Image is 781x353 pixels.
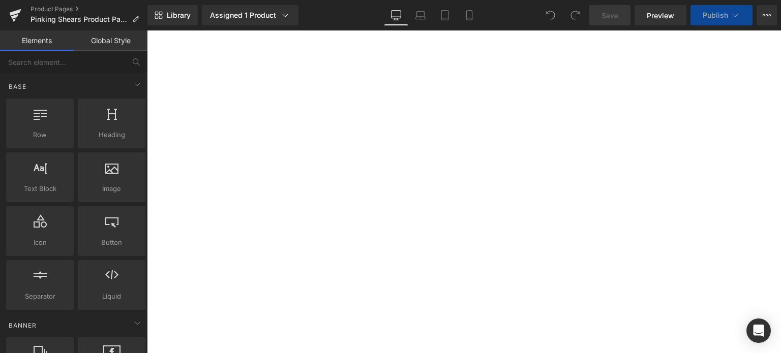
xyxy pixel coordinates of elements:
[703,11,728,19] span: Publish
[635,5,686,25] a: Preview
[167,11,191,20] span: Library
[31,5,147,13] a: Product Pages
[602,10,618,21] span: Save
[690,5,753,25] button: Publish
[147,5,198,25] a: New Library
[81,183,142,194] span: Image
[9,183,71,194] span: Text Block
[8,82,27,91] span: Base
[647,10,674,21] span: Preview
[210,10,290,20] div: Assigned 1 Product
[433,5,457,25] a: Tablet
[81,291,142,302] span: Liquid
[9,291,71,302] span: Separator
[457,5,482,25] a: Mobile
[565,5,585,25] button: Redo
[31,15,128,23] span: Pinking Shears Product Page Final 1
[746,318,771,343] div: Open Intercom Messenger
[384,5,408,25] a: Desktop
[8,320,38,330] span: Banner
[540,5,561,25] button: Undo
[81,237,142,248] span: Button
[81,130,142,140] span: Heading
[74,30,147,51] a: Global Style
[9,130,71,140] span: Row
[408,5,433,25] a: Laptop
[757,5,777,25] button: More
[9,237,71,248] span: Icon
